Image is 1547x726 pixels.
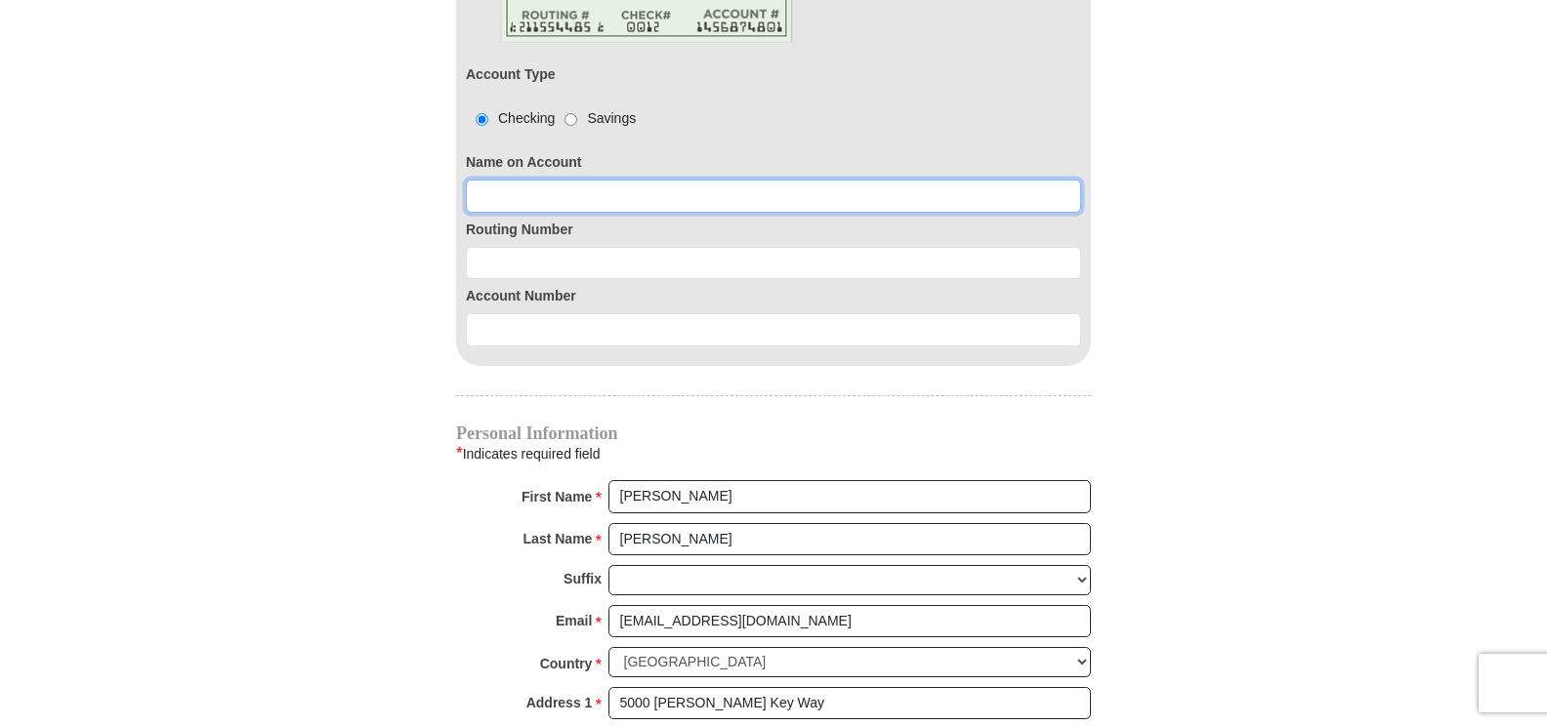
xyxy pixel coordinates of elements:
[466,152,1081,173] label: Name on Account
[526,689,593,716] strong: Address 1
[466,64,556,85] label: Account Type
[466,108,636,129] div: Checking Savings
[466,220,1081,240] label: Routing Number
[564,565,602,592] strong: Suffix
[456,441,1091,466] div: Indicates required field
[540,650,593,677] strong: Country
[523,525,593,552] strong: Last Name
[456,425,1091,441] h4: Personal Information
[466,286,1081,306] label: Account Number
[556,607,592,634] strong: Email
[522,483,592,510] strong: First Name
